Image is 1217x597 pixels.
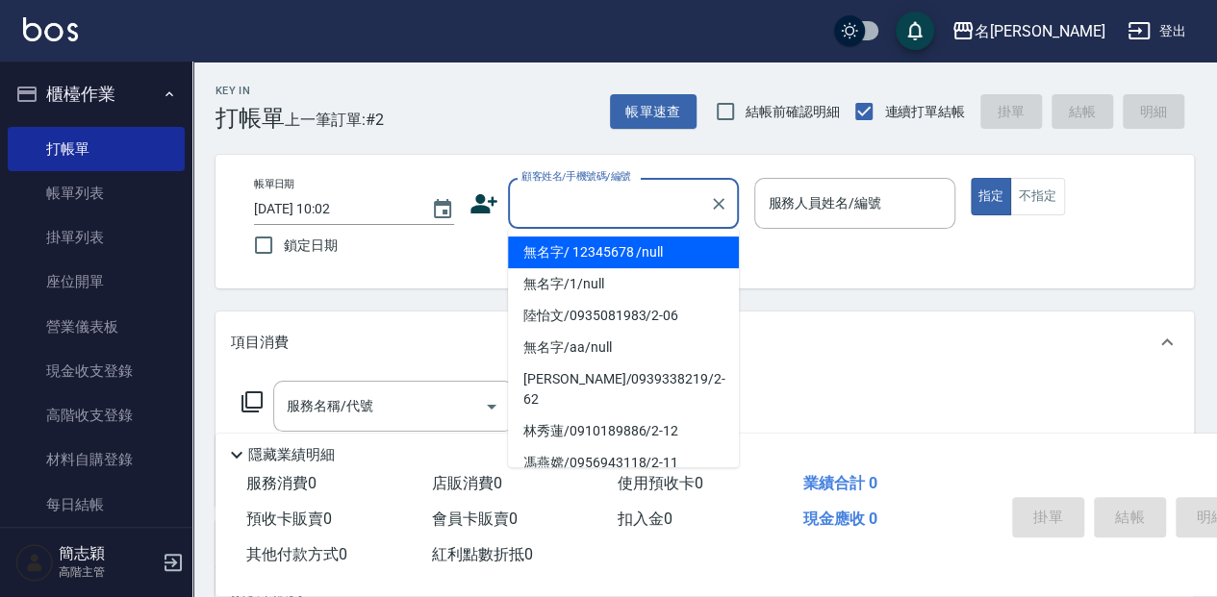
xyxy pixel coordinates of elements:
[246,474,317,492] span: 服務消費 0
[705,190,732,217] button: Clear
[8,393,185,437] a: 高階收支登錄
[476,391,507,422] button: Open
[231,333,289,353] p: 項目消費
[59,544,157,563] h5: 簡志穎
[8,260,185,304] a: 座位開單
[8,349,185,393] a: 現金收支登錄
[618,510,672,528] span: 扣入金 0
[508,332,739,363] li: 無名字/aa/null
[8,127,185,171] a: 打帳單
[944,12,1112,51] button: 名[PERSON_NAME]
[216,311,1194,373] div: 項目消費
[508,300,739,332] li: 陸怡文/0935081983/2-06
[432,474,502,492] span: 店販消費 0
[1010,178,1064,215] button: 不指定
[1120,13,1194,49] button: 登出
[8,483,185,527] a: 每日結帳
[216,85,285,97] h2: Key In
[246,510,332,528] span: 預收卡販賣 0
[8,69,185,119] button: 櫃檯作業
[884,102,965,122] span: 連續打單結帳
[284,236,338,256] span: 鎖定日期
[432,545,533,563] span: 紅利點數折抵 0
[23,17,78,41] img: Logo
[508,236,739,268] li: 無名字/ 12345678 /null
[8,215,185,260] a: 掛單列表
[432,510,518,528] span: 會員卡販賣 0
[618,474,703,492] span: 使用預收卡 0
[246,545,347,563] span: 其他付款方式 0
[285,108,384,132] span: 上一筆訂單:#2
[254,193,412,225] input: YYYY/MM/DD hh:mm
[610,94,697,130] button: 帳單速查
[508,447,739,479] li: 馮燕嫦/0956943118/2-11
[803,474,877,492] span: 業績合計 0
[8,305,185,349] a: 營業儀表板
[746,102,840,122] span: 結帳前確認明細
[508,363,739,415] li: [PERSON_NAME]/0939338219/2-62
[521,169,631,184] label: 顧客姓名/手機號碼/編號
[8,171,185,215] a: 帳單列表
[59,563,157,581] p: 高階主管
[254,177,294,191] label: 帳單日期
[8,437,185,482] a: 材料自購登錄
[803,510,877,528] span: 現金應收 0
[508,268,739,300] li: 無名字/1/null
[896,12,934,50] button: save
[508,415,739,447] li: 林秀蓮/0910189886/2-12
[971,178,1012,215] button: 指定
[15,543,54,582] img: Person
[216,105,285,132] h3: 打帳單
[248,445,335,465] p: 隱藏業績明細
[975,19,1104,43] div: 名[PERSON_NAME]
[419,187,466,233] button: Choose date, selected date is 2025-09-13
[8,527,185,571] a: 排班表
